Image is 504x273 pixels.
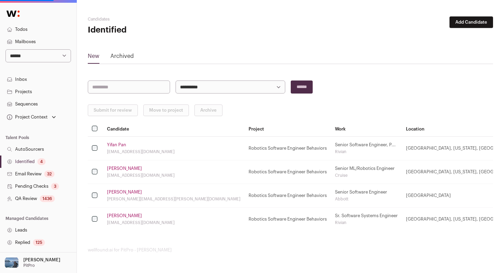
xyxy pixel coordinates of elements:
div: 125 [33,239,45,246]
td: Robotics Software Engineer Behaviors [244,160,331,184]
div: Abbott [335,196,398,202]
td: Sr. Software Systems Engineer [331,208,402,231]
div: 3 [51,183,59,190]
a: New [88,52,99,63]
div: 4 [37,158,46,165]
button: Add Candidate [449,16,493,28]
div: [EMAIL_ADDRESS][DOMAIN_NAME] [107,149,240,154]
td: Robotics Software Engineer Behaviors [244,184,331,208]
button: Open dropdown [3,255,62,270]
p: PitPro [23,263,35,268]
a: [PERSON_NAME] [107,213,142,219]
div: Cruise [335,173,398,178]
div: [EMAIL_ADDRESS][DOMAIN_NAME] [107,173,240,178]
div: 32 [44,171,55,177]
img: 17109629-medium_jpg [4,255,19,270]
th: Candidate [103,122,244,137]
img: Wellfound [3,7,23,21]
td: Senior ML/Robotics Engineer [331,160,402,184]
a: Archived [110,52,134,63]
a: [PERSON_NAME] [107,166,142,171]
h1: Identified [88,25,223,36]
div: Rivian [335,220,398,225]
h2: Candidates [88,16,223,22]
div: Rivian [335,149,398,154]
a: Yifan Pan [107,142,126,148]
footer: wellfound:ai for PitPro - [PERSON_NAME] [88,247,493,253]
button: Open dropdown [5,112,57,122]
td: Robotics Software Engineer Behaviors [244,137,331,160]
td: Senior Software Engineer, P... [331,137,402,160]
div: 1436 [40,195,55,202]
td: Robotics Software Engineer Behaviors [244,208,331,231]
div: Project Context [5,114,48,120]
div: [PERSON_NAME][EMAIL_ADDRESS][PERSON_NAME][DOMAIN_NAME] [107,196,240,202]
a: [PERSON_NAME] [107,189,142,195]
th: Work [331,122,402,137]
td: Senior Software Engineer [331,184,402,208]
th: Project [244,122,331,137]
div: [EMAIL_ADDRESS][DOMAIN_NAME] [107,220,240,225]
p: [PERSON_NAME] [23,257,60,263]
